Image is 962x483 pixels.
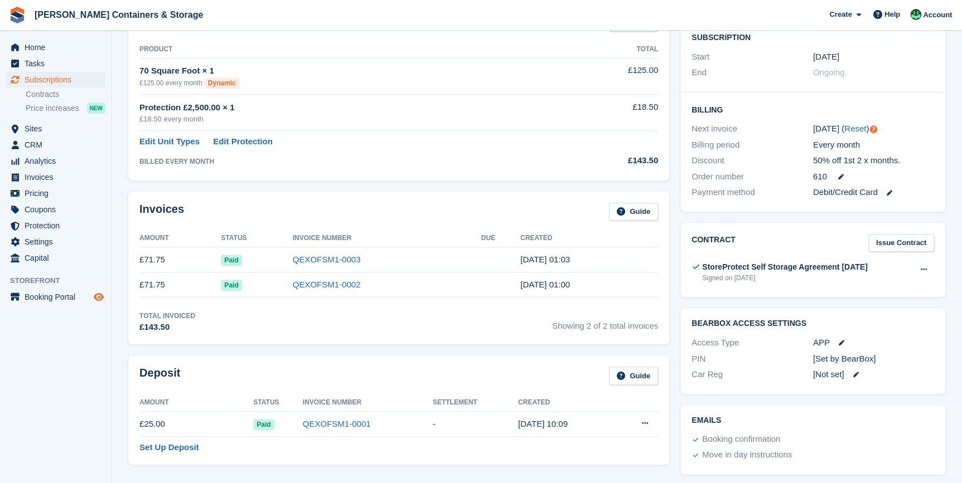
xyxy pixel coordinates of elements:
th: Amount [139,230,221,247]
a: QEXOFSM1-0001 [303,419,371,428]
span: Help [884,9,900,20]
th: Amount [139,394,253,412]
span: Paid [221,280,241,291]
span: Pricing [25,186,91,201]
div: Next invoice [692,123,813,135]
span: Account [923,9,952,21]
td: £25.00 [139,412,253,437]
th: Created [520,230,658,247]
div: [DATE] ( ) [813,123,935,135]
time: 2025-06-19 00:00:00 UTC [813,51,839,64]
th: Invoice Number [293,230,481,247]
a: menu [6,121,105,136]
h2: Deposit [139,367,180,385]
span: Invoices [25,169,91,185]
a: Set Up Deposit [139,441,199,454]
th: Product [139,41,562,58]
div: Discount [692,154,813,167]
a: Price increases NEW [26,102,105,114]
a: QEXOFSM1-0002 [293,280,361,289]
time: 2025-06-19 00:00:40 UTC [520,280,570,289]
a: menu [6,202,105,217]
div: Order number [692,170,813,183]
td: £18.50 [562,95,658,131]
div: NEW [87,103,105,114]
span: 610 [813,170,827,183]
span: Sites [25,121,91,136]
div: £18.50 every month [139,114,562,125]
th: Total [562,41,658,58]
span: Settings [25,234,91,250]
span: Subscriptions [25,72,91,87]
span: Ongoing [813,67,845,77]
span: Protection [25,218,91,233]
th: Settlement [433,394,518,412]
div: Every month [813,139,935,152]
a: menu [6,169,105,185]
div: Protection £2,500.00 × 1 [139,101,562,114]
div: £143.50 [139,321,195,334]
h2: Invoices [139,203,184,221]
div: PIN [692,353,813,365]
a: [PERSON_NAME] Containers & Storage [30,6,207,24]
span: Price increases [26,103,79,114]
time: 2025-07-19 00:03:46 UTC [520,255,570,264]
a: menu [6,137,105,153]
div: Billing period [692,139,813,152]
a: Reset [844,124,866,133]
a: Edit Protection [213,135,273,148]
div: StoreProtect Self Storage Agreement [DATE] [702,261,867,273]
a: menu [6,289,105,305]
a: menu [6,56,105,71]
a: menu [6,218,105,233]
div: Access Type [692,336,813,349]
div: BILLED EVERY MONTH [139,157,562,167]
div: Total Invoiced [139,311,195,321]
a: QEXOFSM1-0003 [293,255,361,264]
a: Edit Unit Types [139,135,200,148]
div: End [692,66,813,79]
a: menu [6,153,105,169]
h2: Subscription [692,31,934,42]
th: Created [518,394,613,412]
div: Start [692,51,813,64]
div: Booking confirmation [702,433,780,446]
span: Create [829,9,852,20]
td: £71.75 [139,247,221,272]
a: Contracts [26,89,105,100]
div: Dynamic [205,77,239,89]
span: Paid [253,419,274,430]
div: Car Reg [692,368,813,381]
span: Tasks [25,56,91,71]
td: £125.00 [562,58,658,94]
span: Showing 2 of 2 total invoices [552,311,658,334]
span: Storefront [10,275,111,286]
div: Payment method [692,186,813,199]
td: - [433,412,518,437]
a: Preview store [92,290,105,304]
time: 2025-06-05 09:09:34 UTC [518,419,568,428]
a: menu [6,72,105,87]
span: CRM [25,137,91,153]
th: Invoice Number [303,394,433,412]
h2: Emails [692,416,934,425]
span: Home [25,40,91,55]
span: Paid [221,255,241,266]
div: £143.50 [562,154,658,167]
img: stora-icon-8386f47178a22dfd0bd8f6a31ec36ba5ce8667c1dd55bd0f319d3a0aa187defe.svg [9,7,26,23]
th: Due [481,230,520,247]
div: [Not set] [813,368,935,381]
h2: Contract [692,234,736,252]
span: Coupons [25,202,91,217]
img: Arjun Preetham [910,9,921,20]
th: Status [221,230,292,247]
a: menu [6,250,105,266]
a: menu [6,40,105,55]
div: Debit/Credit Card [813,186,935,199]
div: APP [813,336,935,349]
h2: BearBox Access Settings [692,319,934,328]
a: menu [6,186,105,201]
div: [Set by BearBox] [813,353,935,365]
a: Guide [609,203,658,221]
span: Analytics [25,153,91,169]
